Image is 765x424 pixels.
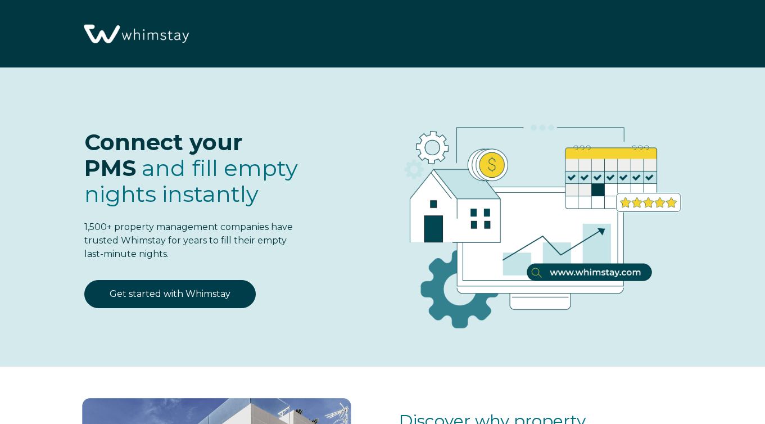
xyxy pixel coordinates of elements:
span: 1,500+ property management companies have trusted Whimstay for years to fill their empty last-min... [84,222,293,259]
span: fill empty nights instantly [84,154,298,208]
img: RBO Ilustrations-03 [341,90,731,346]
span: Connect your PMS [84,128,243,182]
img: Whimstay Logo-02 1 [79,6,192,64]
span: and [84,154,298,208]
a: Get started with Whimstay [84,280,256,308]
